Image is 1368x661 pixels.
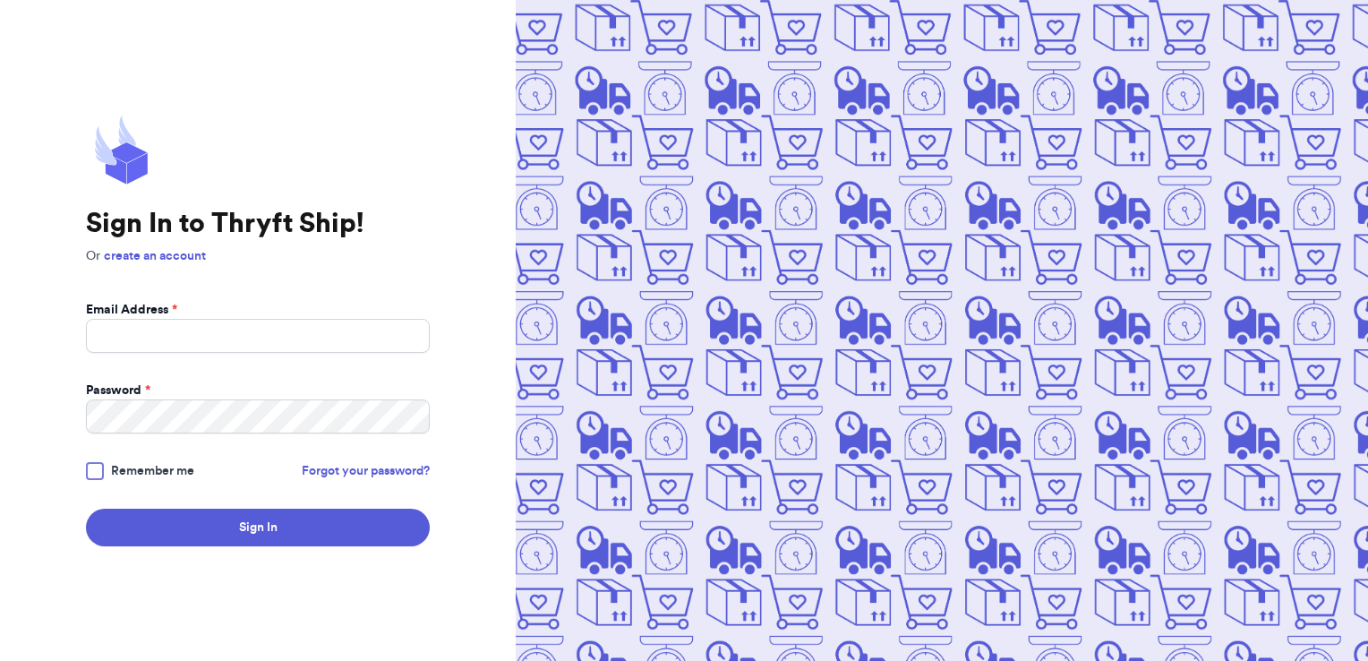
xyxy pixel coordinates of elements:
[86,301,177,319] label: Email Address
[86,382,150,399] label: Password
[111,462,194,480] span: Remember me
[302,462,430,480] a: Forgot your password?
[86,208,430,240] h1: Sign In to Thryft Ship!
[86,509,430,546] button: Sign In
[86,247,430,265] p: Or
[104,250,206,262] a: create an account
